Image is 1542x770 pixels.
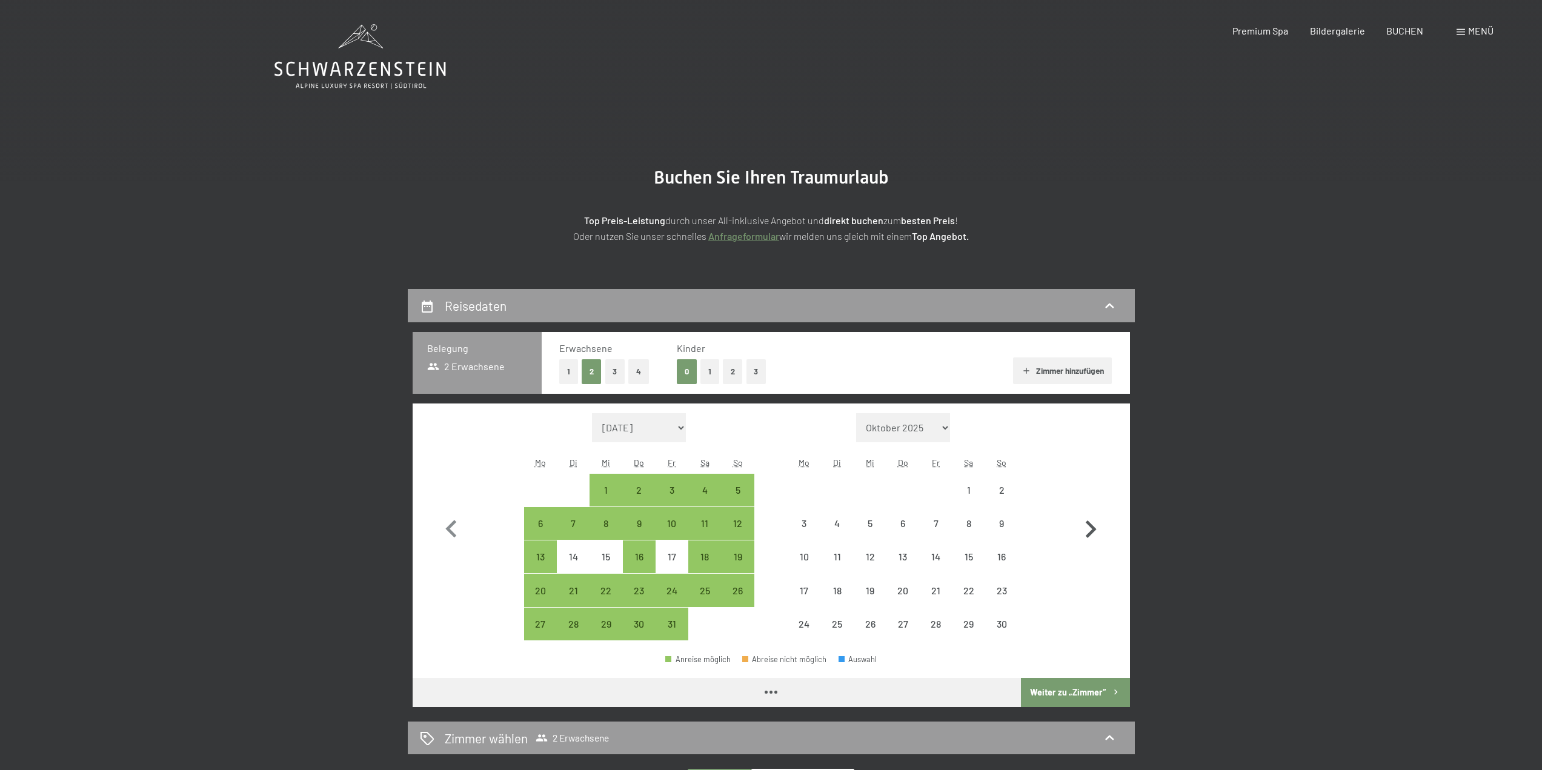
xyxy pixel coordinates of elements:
abbr: Freitag [932,457,940,468]
button: Vorheriger Monat [434,413,469,641]
div: Anreise möglich [623,574,656,606]
div: Sat Nov 15 2025 [952,540,985,573]
div: 21 [920,586,951,616]
div: Mon Oct 13 2025 [524,540,557,573]
div: Anreise möglich [721,540,754,573]
div: Thu Nov 20 2025 [886,574,919,606]
div: Anreise möglich [688,474,721,506]
div: Sat Nov 01 2025 [952,474,985,506]
button: 2 [723,359,743,384]
div: Fri Nov 28 2025 [919,608,952,640]
div: 17 [657,552,687,582]
abbr: Freitag [668,457,676,468]
div: Fri Oct 10 2025 [656,507,688,540]
strong: besten Preis [901,214,955,226]
div: Anreise nicht möglich [985,574,1018,606]
div: Fri Nov 07 2025 [919,507,952,540]
abbr: Dienstag [570,457,577,468]
abbr: Sonntag [997,457,1006,468]
div: Anreise möglich [524,574,557,606]
div: 22 [591,586,621,616]
div: Anreise möglich [590,574,622,606]
div: Wed Oct 01 2025 [590,474,622,506]
div: Mon Oct 20 2025 [524,574,557,606]
div: 8 [954,519,984,549]
span: Menü [1468,25,1494,36]
div: Anreise nicht möglich [886,507,919,540]
a: Premium Spa [1232,25,1288,36]
div: Tue Oct 07 2025 [557,507,590,540]
div: Sun Nov 09 2025 [985,507,1018,540]
h2: Zimmer wählen [445,729,528,747]
div: Anreise nicht möglich [886,574,919,606]
div: Anreise nicht möglich [854,608,886,640]
div: 9 [986,519,1017,549]
div: Anreise möglich [656,507,688,540]
div: Anreise möglich [557,608,590,640]
button: Nächster Monat [1073,413,1108,641]
div: 12 [722,519,753,549]
div: Anreise möglich [524,608,557,640]
div: 9 [624,519,654,549]
div: 13 [888,552,918,582]
div: Fri Nov 21 2025 [919,574,952,606]
button: 3 [746,359,766,384]
div: Anreise nicht möglich [854,574,886,606]
div: Anreise nicht möglich [952,574,985,606]
div: 24 [657,586,687,616]
div: 28 [920,619,951,649]
button: Zimmer hinzufügen [1013,357,1112,384]
a: BUCHEN [1386,25,1423,36]
button: 2 [582,359,602,384]
div: Anreise nicht möglich [919,574,952,606]
div: 19 [855,586,885,616]
div: 23 [986,586,1017,616]
div: Sun Nov 23 2025 [985,574,1018,606]
div: 14 [920,552,951,582]
div: Wed Nov 12 2025 [854,540,886,573]
div: Anreise nicht möglich [952,540,985,573]
div: Tue Oct 14 2025 [557,540,590,573]
div: Anreise nicht möglich [886,608,919,640]
div: Anreise nicht möglich [821,540,854,573]
div: 29 [954,619,984,649]
button: Weiter zu „Zimmer“ [1021,678,1129,707]
div: 17 [789,586,819,616]
div: Sun Oct 05 2025 [721,474,754,506]
div: 5 [855,519,885,549]
strong: direkt buchen [824,214,883,226]
div: 4 [822,519,852,549]
span: Kinder [677,342,705,354]
div: Anreise möglich [665,655,731,663]
abbr: Montag [799,457,809,468]
div: 21 [558,586,588,616]
div: Sat Oct 18 2025 [688,540,721,573]
strong: Top Angebot. [912,230,969,242]
div: 19 [722,552,753,582]
div: 27 [888,619,918,649]
div: 10 [789,552,819,582]
div: Tue Nov 25 2025 [821,608,854,640]
div: Sat Nov 29 2025 [952,608,985,640]
abbr: Montag [535,457,546,468]
div: Anreise möglich [557,574,590,606]
div: Fri Oct 24 2025 [656,574,688,606]
div: Wed Oct 22 2025 [590,574,622,606]
div: Anreise möglich [688,507,721,540]
div: 20 [525,586,556,616]
div: Sat Oct 04 2025 [688,474,721,506]
div: 24 [789,619,819,649]
div: 4 [690,485,720,516]
div: Anreise nicht möglich [557,540,590,573]
div: Anreise möglich [590,608,622,640]
div: 10 [657,519,687,549]
div: Anreise möglich [524,540,557,573]
abbr: Sonntag [733,457,743,468]
div: 3 [789,519,819,549]
div: Thu Oct 16 2025 [623,540,656,573]
div: Anreise nicht möglich [919,608,952,640]
div: 26 [855,619,885,649]
div: Mon Nov 17 2025 [788,574,820,606]
div: Mon Oct 27 2025 [524,608,557,640]
div: Fri Oct 17 2025 [656,540,688,573]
